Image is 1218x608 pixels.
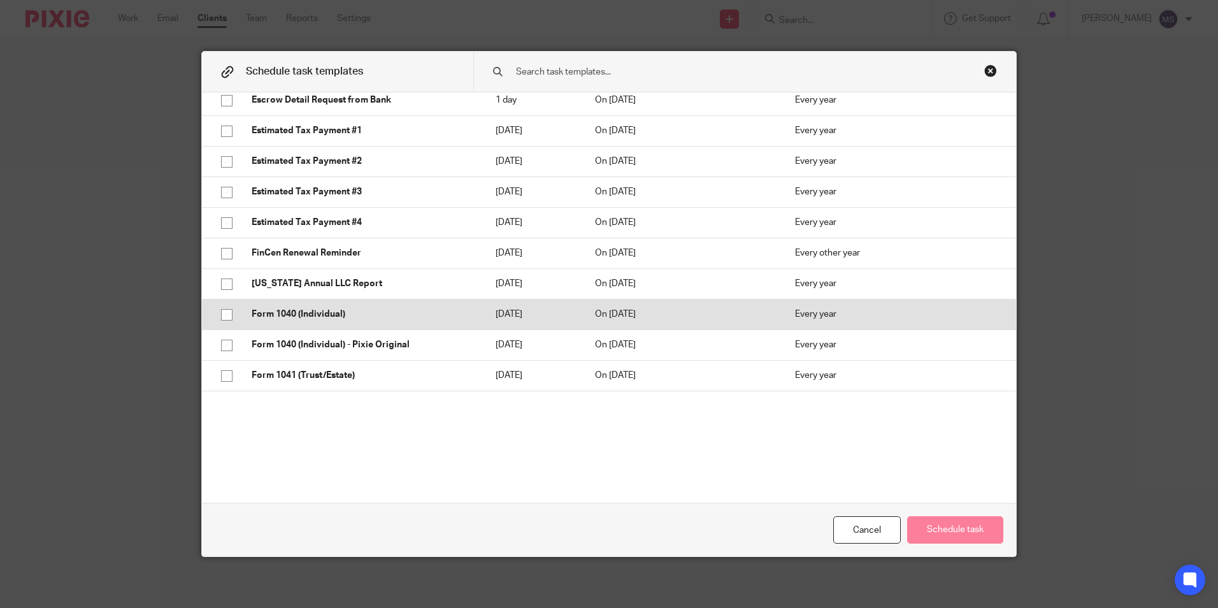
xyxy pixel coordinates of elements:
p: Estimated Tax Payment #1 [252,124,470,137]
p: Every other year [795,247,997,259]
p: Every year [795,338,997,351]
p: On [DATE] [595,155,770,168]
p: [DATE] [496,185,570,198]
p: Escrow Detail Request from Bank [252,94,470,106]
p: Every year [795,155,997,168]
p: [DATE] [496,216,570,229]
p: Form 1040 (Individual) - Pixie Original [252,338,470,351]
p: On [DATE] [595,124,770,137]
p: [DATE] [496,124,570,137]
p: On [DATE] [595,277,770,290]
p: [DATE] [496,155,570,168]
p: Every year [795,369,997,382]
p: Form 1041 (Trust/Estate) [252,369,470,382]
p: 1 day [496,94,570,106]
p: Form 1040 (Individual) [252,308,470,321]
p: [DATE] [496,247,570,259]
p: Estimated Tax Payment #3 [252,185,470,198]
p: [DATE] [496,277,570,290]
p: On [DATE] [595,94,770,106]
p: Every year [795,185,997,198]
p: Every year [795,216,997,229]
p: Estimated Tax Payment #4 [252,216,470,229]
p: On [DATE] [595,308,770,321]
p: On [DATE] [595,216,770,229]
p: [DATE] [496,369,570,382]
button: Schedule task [907,516,1003,544]
p: On [DATE] [595,247,770,259]
p: On [DATE] [595,338,770,351]
p: FinCen Renewal Reminder [252,247,470,259]
p: Every year [795,124,997,137]
span: Schedule task templates [246,66,363,76]
p: [US_STATE] Annual LLC Report [252,277,470,290]
p: Every year [795,277,997,290]
p: Estimated Tax Payment #2 [252,155,470,168]
p: Every year [795,94,997,106]
p: [DATE] [496,308,570,321]
p: On [DATE] [595,369,770,382]
p: [DATE] [496,338,570,351]
div: Close this dialog window [984,64,997,77]
p: On [DATE] [595,185,770,198]
input: Search task templates... [515,65,935,79]
p: Every year [795,308,997,321]
div: Cancel [833,516,901,544]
